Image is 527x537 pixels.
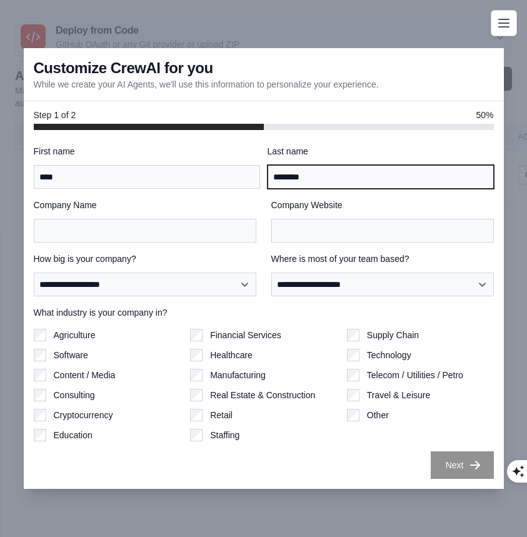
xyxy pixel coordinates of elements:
[271,253,494,265] label: Where is most of your team based?
[367,409,389,421] label: Other
[210,329,281,341] label: Financial Services
[367,329,419,341] label: Supply Chain
[271,199,494,211] label: Company Website
[210,409,233,421] label: Retail
[464,477,527,537] div: 채팅 위젯
[54,329,96,341] label: Agriculture
[268,145,494,158] label: Last name
[210,389,315,401] label: Real Estate & Construction
[476,109,493,121] span: 50%
[34,253,256,265] label: How big is your company?
[34,199,256,211] label: Company Name
[210,369,266,381] label: Manufacturing
[34,78,379,91] p: While we create your AI Agents, we'll use this information to personalize your experience.
[54,349,88,361] label: Software
[367,349,411,361] label: Technology
[34,109,76,121] span: Step 1 of 2
[210,349,253,361] label: Healthcare
[34,58,213,78] h3: Customize CrewAI for you
[431,451,494,479] button: Next
[54,389,95,401] label: Consulting
[34,306,494,319] label: What industry is your company in?
[210,429,239,441] label: Staffing
[54,429,93,441] label: Education
[54,369,116,381] label: Content / Media
[54,409,113,421] label: Cryptocurrency
[367,389,430,401] label: Travel & Leisure
[464,477,527,537] iframe: Chat Widget
[367,369,463,381] label: Telecom / Utilities / Petro
[34,145,260,158] label: First name
[491,10,517,36] button: Toggle navigation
